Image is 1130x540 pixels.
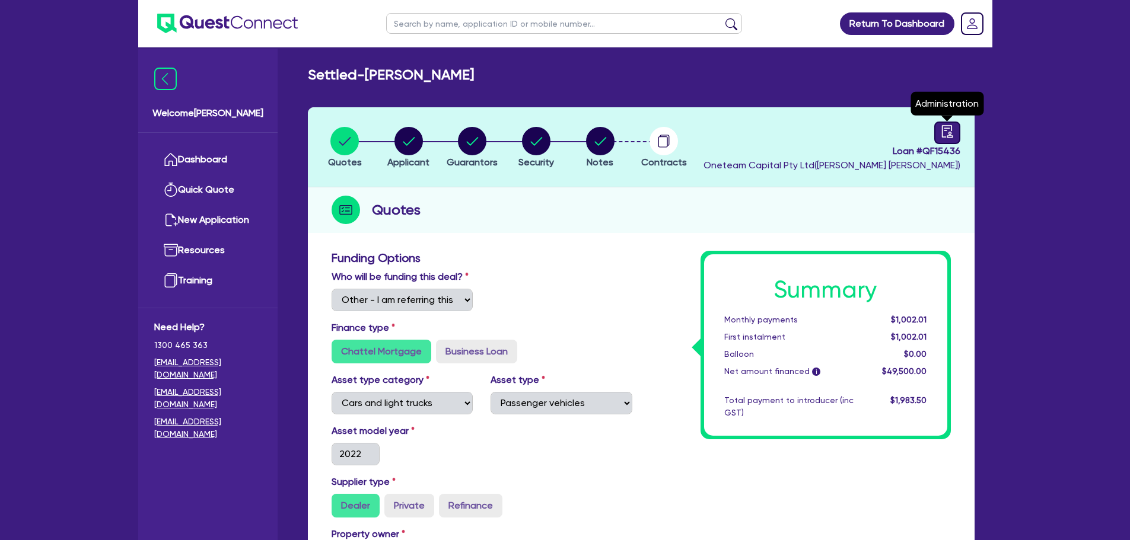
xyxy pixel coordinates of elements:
[585,126,615,170] button: Notes
[941,125,954,138] span: audit
[154,320,262,334] span: Need Help?
[911,92,983,116] div: Administration
[308,66,474,84] h2: Settled - [PERSON_NAME]
[447,156,498,168] span: Guarantors
[154,266,262,296] a: Training
[154,386,262,411] a: [EMAIL_ADDRESS][DOMAIN_NAME]
[904,349,927,359] span: $0.00
[328,156,362,168] span: Quotes
[164,213,178,227] img: new-application
[518,156,554,168] span: Security
[332,321,395,335] label: Finance type
[327,126,362,170] button: Quotes
[152,106,263,120] span: Welcome [PERSON_NAME]
[436,340,517,363] label: Business Loan
[323,424,482,438] label: Asset model year
[891,332,927,341] span: $1,002.01
[372,199,421,221] h2: Quotes
[332,494,380,517] label: Dealer
[491,373,545,387] label: Asset type
[386,13,742,34] input: Search by name, application ID or mobile number...
[715,348,862,360] div: Balloon
[882,366,927,376] span: $49,500.00
[164,243,178,257] img: resources
[439,494,502,517] label: Refinance
[154,205,262,235] a: New Application
[891,315,927,324] span: $1,002.01
[332,270,469,284] label: Who will be funding this deal?
[957,8,988,39] a: Dropdown toggle
[715,365,862,378] div: Net amount financed
[812,368,820,376] span: i
[154,175,262,205] a: Quick Quote
[154,339,262,352] span: 1300 465 363
[154,235,262,266] a: Resources
[332,373,429,387] label: Asset type category
[890,395,927,405] span: $1,983.50
[704,144,960,158] span: Loan # QF15436
[387,126,430,170] button: Applicant
[715,331,862,343] div: First instalment
[154,356,262,381] a: [EMAIL_ADDRESS][DOMAIN_NAME]
[387,156,429,168] span: Applicant
[518,126,555,170] button: Security
[332,196,360,224] img: step-icon
[164,183,178,197] img: quick-quote
[154,416,262,440] a: [EMAIL_ADDRESS][DOMAIN_NAME]
[724,276,927,304] h1: Summary
[332,340,431,363] label: Chattel Mortgage
[715,314,862,326] div: Monthly payments
[715,394,862,419] div: Total payment to introducer (inc GST)
[641,156,687,168] span: Contracts
[154,68,177,90] img: icon-menu-close
[332,475,396,489] label: Supplier type
[840,12,954,35] a: Return To Dashboard
[157,14,298,33] img: quest-connect-logo-blue
[704,159,960,171] span: Oneteam Capital Pty Ltd ( [PERSON_NAME] [PERSON_NAME] )
[164,273,178,287] img: training
[641,126,687,170] button: Contracts
[154,145,262,175] a: Dashboard
[587,156,613,168] span: Notes
[332,251,632,265] h3: Funding Options
[384,494,434,517] label: Private
[446,126,498,170] button: Guarantors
